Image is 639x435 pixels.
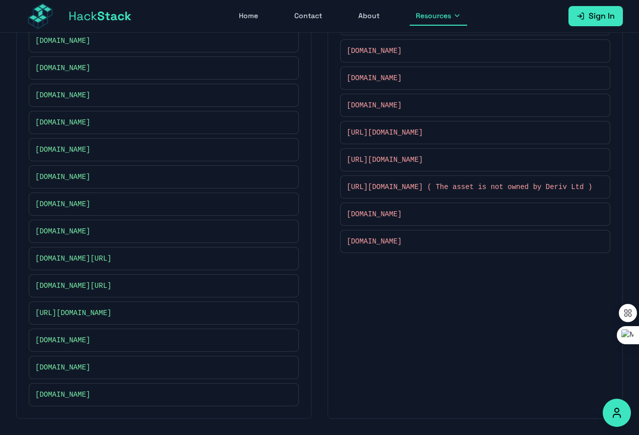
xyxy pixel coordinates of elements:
span: [DOMAIN_NAME] [347,209,402,219]
span: [DOMAIN_NAME] [35,390,90,400]
span: [DOMAIN_NAME] [35,63,90,73]
button: Accessibility Options [603,399,631,427]
a: Home [233,7,264,26]
span: Hack [69,8,132,24]
button: Resources [410,7,467,26]
span: [URL][DOMAIN_NAME] [347,155,423,165]
span: [URL][DOMAIN_NAME] ( The asset is not owned by Deriv Ltd ) [347,182,592,192]
span: [URL][DOMAIN_NAME] [347,128,423,138]
span: [DOMAIN_NAME][URL] [35,281,111,291]
span: [DOMAIN_NAME] [347,73,402,83]
span: Resources [416,11,451,21]
span: [DOMAIN_NAME] [35,117,90,128]
span: [URL][DOMAIN_NAME] [35,308,111,318]
span: [DOMAIN_NAME] [35,226,90,236]
span: [DOMAIN_NAME] [35,335,90,345]
span: [DOMAIN_NAME] [347,46,402,56]
span: [DOMAIN_NAME] [35,362,90,372]
span: Sign In [589,10,615,22]
span: [DOMAIN_NAME] [347,100,402,110]
span: [DOMAIN_NAME] [35,90,90,100]
span: [DOMAIN_NAME] [35,172,90,182]
span: [DOMAIN_NAME] [35,199,90,209]
a: About [352,7,386,26]
span: [DOMAIN_NAME] [35,36,90,46]
span: [DOMAIN_NAME] [35,145,90,155]
a: Sign In [568,6,623,26]
span: [DOMAIN_NAME][URL] [35,254,111,264]
span: [DOMAIN_NAME] [347,236,402,246]
a: Contact [288,7,328,26]
span: Stack [97,8,132,24]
